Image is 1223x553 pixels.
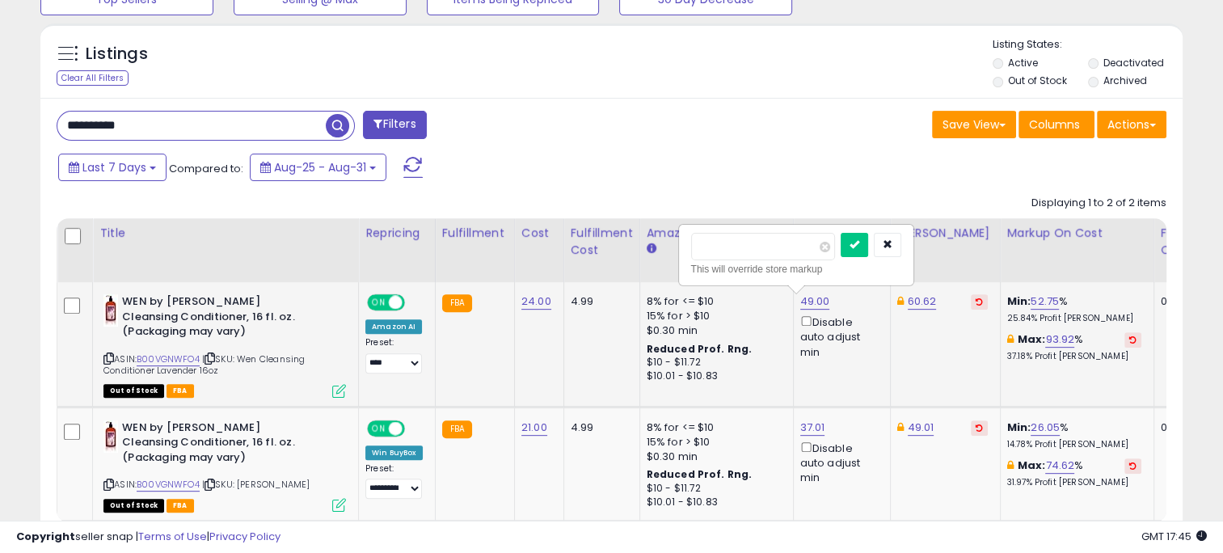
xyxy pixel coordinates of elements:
div: Win BuyBox [365,445,423,460]
div: Amazon Fees [647,225,787,242]
div: $10 - $11.72 [647,482,781,496]
div: Title [99,225,352,242]
b: Reduced Prof. Rng. [647,342,753,356]
span: All listings that are currently out of stock and unavailable for purchase on Amazon [103,499,164,513]
div: $10.01 - $10.83 [647,496,781,509]
span: 2025-09-8 17:45 GMT [1141,529,1207,544]
a: 26.05 [1031,420,1060,436]
span: OFF [403,296,428,310]
div: 0 [1161,420,1211,435]
a: 60.62 [908,293,937,310]
div: Clear All Filters [57,70,129,86]
span: Compared to: [169,161,243,176]
a: 49.00 [800,293,830,310]
div: Fulfillment [442,225,508,242]
p: 14.78% Profit [PERSON_NAME] [1007,439,1141,450]
div: 4.99 [571,294,627,309]
div: Disable auto adjust min [800,439,878,486]
b: Min: [1007,293,1031,309]
button: Actions [1097,111,1166,138]
div: seller snap | | [16,530,280,545]
a: 49.01 [908,420,934,436]
div: Markup on Cost [1007,225,1147,242]
div: % [1007,458,1141,488]
p: 37.18% Profit [PERSON_NAME] [1007,351,1141,362]
span: FBA [167,499,194,513]
p: 31.97% Profit [PERSON_NAME] [1007,477,1141,488]
span: ON [369,296,389,310]
a: Privacy Policy [209,529,280,544]
div: 8% for <= $10 [647,294,781,309]
small: FBA [442,420,472,438]
div: $0.30 min [647,450,781,464]
div: Fulfillment Cost [571,225,633,259]
div: % [1007,294,1141,324]
small: FBA [442,294,472,312]
button: Filters [363,111,426,139]
button: Save View [932,111,1016,138]
div: 15% for > $10 [647,309,781,323]
div: % [1007,332,1141,362]
b: WEN by [PERSON_NAME] Cleansing Conditioner, 16 fl. oz. (Packaging may vary) [122,294,318,344]
a: 93.92 [1045,331,1074,348]
div: 8% for <= $10 [647,420,781,435]
div: ASIN: [103,294,346,396]
b: Max: [1018,458,1046,473]
div: Cost [521,225,557,242]
a: 52.75 [1031,293,1059,310]
div: 15% for > $10 [647,435,781,450]
img: 41yb1KR7I-L._SL40_.jpg [103,294,118,327]
button: Columns [1018,111,1094,138]
div: $10 - $11.72 [647,356,781,369]
a: 74.62 [1045,458,1074,474]
img: 41yb1KR7I-L._SL40_.jpg [103,420,118,453]
div: Preset: [365,463,423,500]
b: Reduced Prof. Rng. [647,467,753,481]
a: 37.01 [800,420,825,436]
div: % [1007,420,1141,450]
div: $10.01 - $10.83 [647,369,781,383]
a: B00VGNWFO4 [137,478,200,492]
div: Repricing [365,225,428,242]
div: $0.30 min [647,323,781,338]
div: 4.99 [571,420,627,435]
span: All listings that are currently out of stock and unavailable for purchase on Amazon [103,384,164,398]
b: Max: [1018,331,1046,347]
div: Disable auto adjust min [800,313,878,360]
a: B00VGNWFO4 [137,352,200,366]
div: [PERSON_NAME] [897,225,993,242]
div: Amazon AI [365,319,422,334]
span: Columns [1029,116,1080,133]
small: Amazon Fees. [647,242,656,256]
div: Displaying 1 to 2 of 2 items [1031,196,1166,211]
h5: Listings [86,43,148,65]
p: 25.84% Profit [PERSON_NAME] [1007,313,1141,324]
span: | SKU: [PERSON_NAME] [202,478,310,491]
span: ON [369,421,389,435]
label: Out of Stock [1008,74,1067,87]
div: Preset: [365,337,423,374]
label: Deactivated [1103,56,1164,70]
th: The percentage added to the cost of goods (COGS) that forms the calculator for Min & Max prices. [1000,218,1153,282]
label: Active [1008,56,1038,70]
b: Min: [1007,420,1031,435]
span: Aug-25 - Aug-31 [274,159,366,175]
span: OFF [403,421,428,435]
div: Fulfillable Quantity [1161,225,1217,259]
b: WEN by [PERSON_NAME] Cleansing Conditioner, 16 fl. oz. (Packaging may vary) [122,420,318,470]
button: Last 7 Days [58,154,167,181]
div: 0 [1161,294,1211,309]
span: FBA [167,384,194,398]
a: Terms of Use [138,529,207,544]
p: Listing States: [993,37,1183,53]
a: 24.00 [521,293,551,310]
div: This will override store markup [691,261,901,277]
span: Last 7 Days [82,159,146,175]
strong: Copyright [16,529,75,544]
button: Aug-25 - Aug-31 [250,154,386,181]
label: Archived [1103,74,1147,87]
a: 21.00 [521,420,547,436]
span: | SKU: Wen Cleansing Conditioner Lavender 16oz [103,352,305,377]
